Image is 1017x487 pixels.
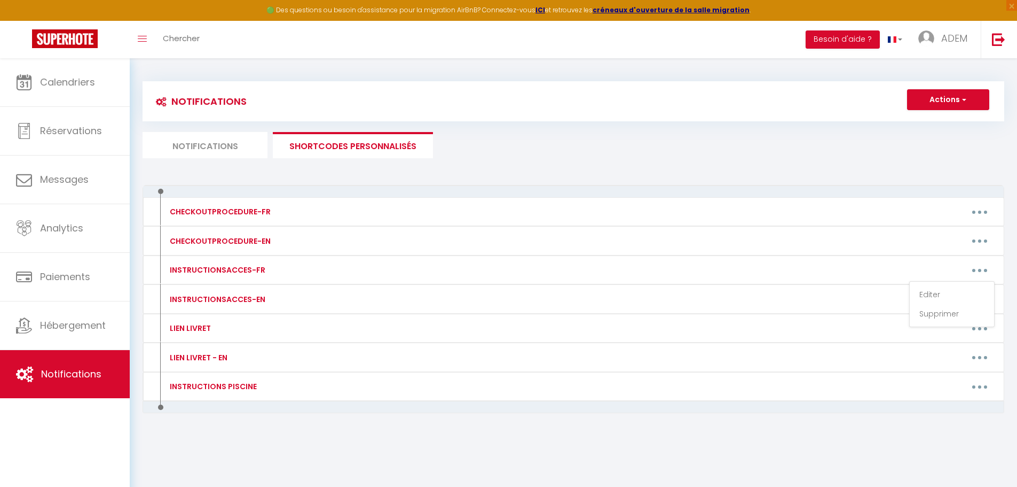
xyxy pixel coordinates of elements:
span: Analytics [40,221,83,235]
div: INSTRUCTIONSACCES-FR [167,264,265,276]
h3: Notifications [151,89,247,113]
a: Editer [912,285,991,304]
button: Ouvrir le widget de chat LiveChat [9,4,41,36]
span: Hébergement [40,319,106,332]
div: CHECKOUTPROCEDURE-FR [167,206,271,218]
a: ... ADEM [910,21,981,58]
span: Paiements [40,270,90,283]
a: Chercher [155,21,208,58]
a: ICI [535,5,545,14]
span: Chercher [163,33,200,44]
img: ... [918,30,934,47]
span: Calendriers [40,75,95,89]
div: LIEN LIVRET [167,322,211,334]
li: Notifications [143,132,267,158]
a: créneaux d'ouverture de la salle migration [593,5,750,14]
div: LIEN LIVRET - EN [167,352,227,364]
span: ADEM [941,32,967,45]
span: Messages [40,173,89,186]
img: Super Booking [32,29,98,48]
span: Réservations [40,124,102,137]
li: SHORTCODES PERSONNALISÉS [273,132,433,158]
div: INSTRUCTIONSACCES-EN [167,293,265,305]
img: logout [992,33,1005,46]
span: Notifications [41,367,101,381]
div: INSTRUCTIONS PISCINE [167,381,257,392]
a: Supprimer [912,305,991,323]
button: Besoin d'aide ? [806,30,880,49]
button: Actions [907,89,989,111]
iframe: Chat [972,439,1009,479]
div: CHECKOUTPROCEDURE-EN [167,235,271,247]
